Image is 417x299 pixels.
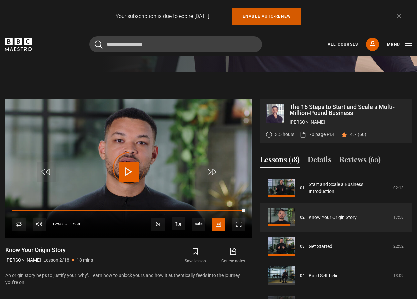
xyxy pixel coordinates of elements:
[232,218,245,231] button: Fullscreen
[328,41,358,47] a: All Courses
[5,38,32,51] svg: BBC Maestro
[89,36,262,52] input: Search
[232,8,301,25] a: Enable auto-renew
[52,218,63,230] span: 17:58
[290,119,406,126] p: [PERSON_NAME]
[176,246,214,265] button: Save lesson
[95,40,103,49] button: Submit the search query
[5,272,252,286] p: An origin story helps to justify your ‘why’. Learn how to unlock yours and how it authentically f...
[70,218,80,230] span: 17:58
[308,154,331,168] button: Details
[214,246,252,265] a: Course notes
[212,218,225,231] button: Captions
[309,181,389,195] a: Start and Scale a Business Introduction
[116,12,211,20] p: Your subscription is due to expire [DATE].
[172,217,185,230] button: Playback Rate
[290,104,406,116] p: The 16 Steps to Start and Scale a Multi-Million-Pound Business
[192,218,205,231] div: Current quality: 720p
[350,131,366,138] p: 4.7 (60)
[43,257,69,264] p: Lesson 2/18
[5,246,93,254] h1: Know Your Origin Story
[77,257,93,264] p: 18 mins
[260,154,300,168] button: Lessons (18)
[192,218,205,231] span: auto
[5,257,41,264] p: [PERSON_NAME]
[309,214,357,221] a: Know Your Origin Story
[5,99,252,238] video-js: Video Player
[309,272,340,279] a: Build Self-belief
[339,154,381,168] button: Reviews (60)
[33,218,46,231] button: Mute
[151,218,165,231] button: Next Lesson
[275,131,294,138] p: 3.5 hours
[309,243,332,250] a: Get Started
[300,131,335,138] a: 70 page PDF
[387,41,412,48] button: Toggle navigation
[65,222,67,226] span: -
[12,210,245,211] div: Progress Bar
[12,218,26,231] button: Replay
